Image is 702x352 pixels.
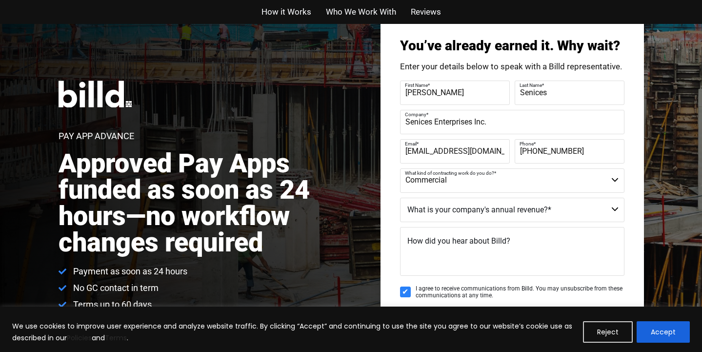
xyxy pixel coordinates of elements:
a: Terms [105,333,127,343]
span: Payment as soon as 24 hours [71,266,187,277]
input: I agree to receive communications from Billd. You may unsubscribe from these communications at an... [400,287,411,297]
span: How did you hear about Billd? [407,236,510,246]
p: We use cookies to improve user experience and analyze website traffic. By clicking “Accept” and c... [12,320,576,344]
a: Policies [67,333,92,343]
a: Reviews [411,5,441,19]
span: No GC contact in term [71,282,159,294]
a: Who We Work With [326,5,396,19]
span: Company [405,111,426,117]
span: I agree to receive communications from Billd. You may unsubscribe from these communications at an... [416,285,624,299]
h1: Pay App Advance [59,132,134,141]
h2: Approved Pay Apps funded as soon as 24 hours—no workflow changes required [59,150,362,256]
span: Phone [520,141,534,146]
span: Email [405,141,417,146]
span: Last Name [520,82,542,87]
button: Reject [583,321,633,343]
span: First Name [405,82,428,87]
a: How it Works [261,5,311,19]
h3: You’ve already earned it. Why wait? [400,39,624,53]
button: Accept [637,321,690,343]
p: Enter your details below to speak with a Billd representative. [400,62,624,71]
span: Terms up to 60 days [71,299,152,311]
